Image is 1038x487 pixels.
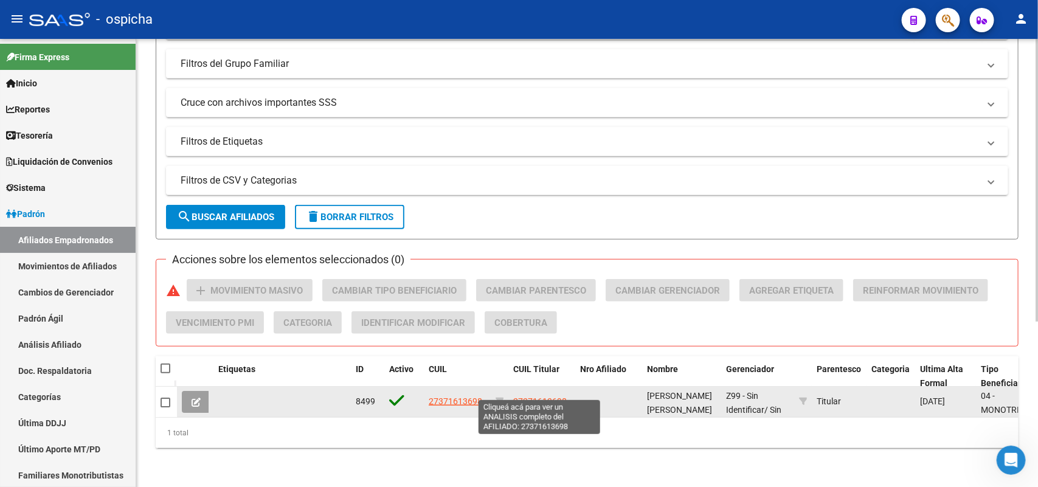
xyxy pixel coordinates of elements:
[181,96,979,109] mat-panel-title: Cruce con archivos importantes SSS
[920,364,963,388] span: Ultima Alta Formal
[486,285,586,296] span: Cambiar Parentesco
[867,356,915,396] datatable-header-cell: Categoria
[181,135,979,148] mat-panel-title: Filtros de Etiquetas
[915,356,976,396] datatable-header-cell: Ultima Alta Formal
[166,49,1008,78] mat-expansion-panel-header: Filtros del Grupo Familiar
[384,356,424,396] datatable-header-cell: Activo
[181,174,979,187] mat-panel-title: Filtros de CSV y Categorias
[283,317,332,328] span: Categoria
[306,209,320,224] mat-icon: delete
[513,396,567,406] span: 27371613698
[429,396,482,406] span: 27371613698
[166,251,410,268] h3: Acciones sobre los elementos seleccionados (0)
[166,88,1008,117] mat-expansion-panel-header: Cruce con archivos importantes SSS
[389,364,413,374] span: Activo
[166,205,285,229] button: Buscar Afiliados
[853,279,988,302] button: Reinformar Movimiento
[356,364,364,374] span: ID
[187,279,313,302] button: Movimiento Masivo
[726,364,774,374] span: Gerenciador
[424,356,491,396] datatable-header-cell: CUIL
[485,311,557,334] button: Cobertura
[997,446,1026,475] iframe: Intercom live chat
[920,395,971,409] div: [DATE]
[322,279,466,302] button: Cambiar Tipo Beneficiario
[817,396,841,406] span: Titular
[494,317,547,328] span: Cobertura
[332,285,457,296] span: Cambiar Tipo Beneficiario
[976,356,1025,396] datatable-header-cell: Tipo Beneficiario
[210,285,303,296] span: Movimiento Masivo
[615,285,720,296] span: Cambiar Gerenciador
[817,364,861,374] span: Parentesco
[177,209,192,224] mat-icon: search
[6,77,37,90] span: Inicio
[96,6,153,33] span: - ospicha
[10,12,24,26] mat-icon: menu
[6,155,112,168] span: Liquidación de Convenios
[647,391,712,415] span: [PERSON_NAME] [PERSON_NAME]
[356,396,375,406] span: 8499
[351,311,475,334] button: Identificar Modificar
[508,356,575,396] datatable-header-cell: CUIL Titular
[642,356,721,396] datatable-header-cell: Nombre
[981,364,1028,388] span: Tipo Beneficiario
[6,129,53,142] span: Tesorería
[606,279,730,302] button: Cambiar Gerenciador
[274,311,342,334] button: Categoria
[513,364,559,374] span: CUIL Titular
[156,418,1019,448] div: 1 total
[166,166,1008,195] mat-expansion-panel-header: Filtros de CSV y Categorias
[306,212,393,223] span: Borrar Filtros
[6,207,45,221] span: Padrón
[295,205,404,229] button: Borrar Filtros
[749,285,834,296] span: Agregar Etiqueta
[739,279,843,302] button: Agregar Etiqueta
[647,364,678,374] span: Nombre
[176,317,254,328] span: Vencimiento PMI
[721,356,794,396] datatable-header-cell: Gerenciador
[871,364,910,374] span: Categoria
[351,356,384,396] datatable-header-cell: ID
[6,50,69,64] span: Firma Express
[726,391,764,415] span: Z99 - Sin Identificar
[812,356,867,396] datatable-header-cell: Parentesco
[6,103,50,116] span: Reportes
[6,181,46,195] span: Sistema
[1014,12,1028,26] mat-icon: person
[863,285,978,296] span: Reinformar Movimiento
[476,279,596,302] button: Cambiar Parentesco
[166,127,1008,156] mat-expansion-panel-header: Filtros de Etiquetas
[213,356,351,396] datatable-header-cell: Etiquetas
[575,356,642,396] datatable-header-cell: Nro Afiliado
[218,364,255,374] span: Etiquetas
[429,364,447,374] span: CUIL
[181,57,979,71] mat-panel-title: Filtros del Grupo Familiar
[361,317,465,328] span: Identificar Modificar
[166,283,181,298] mat-icon: warning
[177,212,274,223] span: Buscar Afiliados
[166,311,264,334] button: Vencimiento PMI
[193,283,208,298] mat-icon: add
[580,364,626,374] span: Nro Afiliado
